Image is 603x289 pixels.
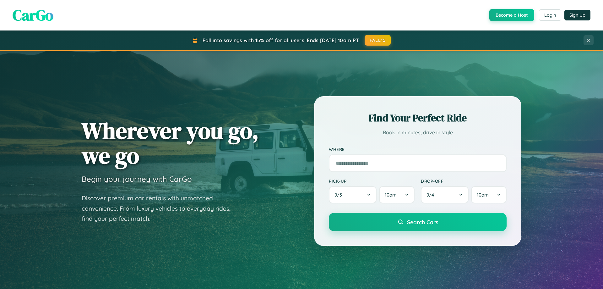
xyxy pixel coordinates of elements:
[329,178,415,184] label: Pick-up
[329,186,377,203] button: 9/3
[329,111,507,125] h2: Find Your Perfect Ride
[365,35,391,46] button: FALL15
[564,10,590,20] button: Sign Up
[329,213,507,231] button: Search Cars
[426,192,437,198] span: 9 / 4
[334,192,345,198] span: 9 / 3
[421,178,507,184] label: Drop-off
[385,192,397,198] span: 10am
[13,5,53,25] span: CarGo
[477,192,489,198] span: 10am
[421,186,469,203] button: 9/4
[82,193,239,224] p: Discover premium car rentals with unmatched convenience. From luxury vehicles to everyday rides, ...
[82,118,259,168] h1: Wherever you go, we go
[329,147,507,152] label: Where
[82,174,192,184] h3: Begin your journey with CarGo
[203,37,360,43] span: Fall into savings with 15% off for all users! Ends [DATE] 10am PT.
[329,128,507,137] p: Book in minutes, drive in style
[489,9,534,21] button: Become a Host
[407,219,438,225] span: Search Cars
[471,186,507,203] button: 10am
[379,186,415,203] button: 10am
[539,9,561,21] button: Login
